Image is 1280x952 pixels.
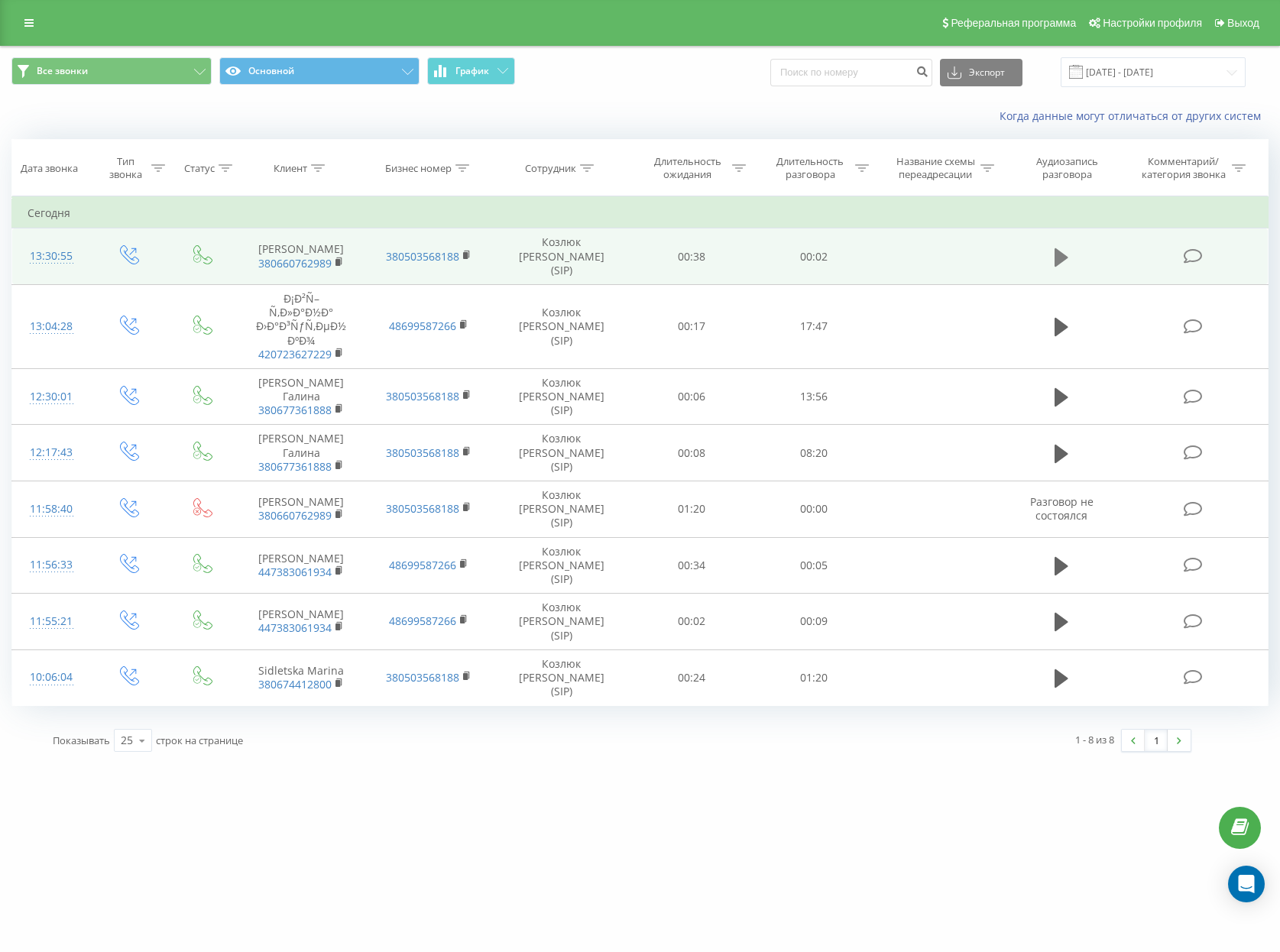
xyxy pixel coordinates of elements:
div: Бизнес номер [385,162,452,175]
input: Поиск по номеру [770,59,932,86]
a: 380660762989 [258,256,332,270]
td: [PERSON_NAME] [238,594,365,650]
td: 00:34 [630,537,752,594]
td: Козлюк [PERSON_NAME] (SIP) [493,228,630,285]
td: [PERSON_NAME] Галина [238,368,365,425]
td: 00:02 [753,228,875,285]
td: 00:08 [630,425,752,481]
td: 01:20 [753,649,875,706]
a: 447383061934 [258,620,332,635]
td: 00:02 [630,594,752,650]
a: Когда данные могут отличаться от других систем [1000,108,1269,123]
span: График [455,66,489,76]
div: Open Intercom Messenger [1228,866,1265,902]
td: Козлюк [PERSON_NAME] (SIP) [493,284,630,368]
span: строк на странице [156,733,243,747]
td: 13:56 [753,368,875,425]
a: 380503568188 [386,445,459,460]
a: 380503568188 [386,389,459,403]
a: 380660762989 [258,508,332,523]
div: Комментарий/категория звонка [1139,155,1228,181]
div: 11:55:21 [28,607,75,636]
div: Дата звонка [21,162,78,175]
div: 25 [121,733,133,748]
td: 01:20 [630,481,752,538]
td: Козлюк [PERSON_NAME] (SIP) [493,425,630,481]
td: 17:47 [753,284,875,368]
a: 380503568188 [386,249,459,264]
div: Название схемы переадресации [895,155,977,181]
a: 48699587266 [389,558,456,572]
button: График [427,57,515,85]
a: 48699587266 [389,319,456,333]
td: Козлюк [PERSON_NAME] (SIP) [493,368,630,425]
td: 00:24 [630,649,752,706]
span: Настройки профиля [1103,17,1202,29]
td: 00:38 [630,228,752,285]
div: Клиент [274,162,307,175]
div: 11:58:40 [28,494,75,524]
td: 08:20 [753,425,875,481]
div: Статус [184,162,215,175]
a: 380674412800 [258,677,332,691]
span: Все звонки [37,65,88,77]
td: Сегодня [12,198,1269,228]
a: 380503568188 [386,670,459,685]
div: Аудиозапись разговора [1017,155,1116,181]
td: Козлюк [PERSON_NAME] (SIP) [493,537,630,594]
div: 10:06:04 [28,662,75,692]
button: Основной [219,57,420,85]
td: Ð¡Ð²Ñ–Ñ‚Ð»Ð°Ð½Ð° Ð›Ð°Ð³ÑƒÑ‚ÐµÐ½ÐºÐ¾ [238,284,365,368]
button: Все звонки [11,57,212,85]
td: [PERSON_NAME] [238,481,365,538]
td: Козлюк [PERSON_NAME] (SIP) [493,481,630,538]
td: 00:17 [630,284,752,368]
div: Длительность ожидания [646,155,728,181]
div: 11:56:33 [28,550,75,580]
a: 48699587266 [389,614,456,628]
div: 12:17:43 [28,438,75,468]
a: 447383061934 [258,565,332,579]
td: Козлюк [PERSON_NAME] (SIP) [493,649,630,706]
td: 00:06 [630,368,752,425]
div: 12:30:01 [28,382,75,412]
div: 13:04:28 [28,312,75,342]
span: Показывать [53,733,110,747]
td: Sidletska Marina [238,649,365,706]
a: 1 [1145,730,1168,751]
div: Тип звонка [104,155,147,181]
td: 00:09 [753,594,875,650]
div: Сотрудник [525,162,576,175]
a: 380677361888 [258,403,332,417]
div: Длительность разговора [770,155,851,181]
div: 13:30:55 [28,241,75,271]
a: 380503568188 [386,501,459,516]
td: Козлюк [PERSON_NAME] (SIP) [493,594,630,650]
td: 00:00 [753,481,875,538]
a: 420723627229 [258,347,332,361]
td: [PERSON_NAME] Галина [238,425,365,481]
div: 1 - 8 из 8 [1075,732,1114,747]
td: 00:05 [753,537,875,594]
td: [PERSON_NAME] [238,228,365,285]
td: [PERSON_NAME] [238,537,365,594]
a: 380677361888 [258,459,332,474]
span: Выход [1227,17,1259,29]
button: Экспорт [940,59,1022,86]
span: Реферальная программа [951,17,1076,29]
span: Разговор не состоялся [1030,494,1094,523]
